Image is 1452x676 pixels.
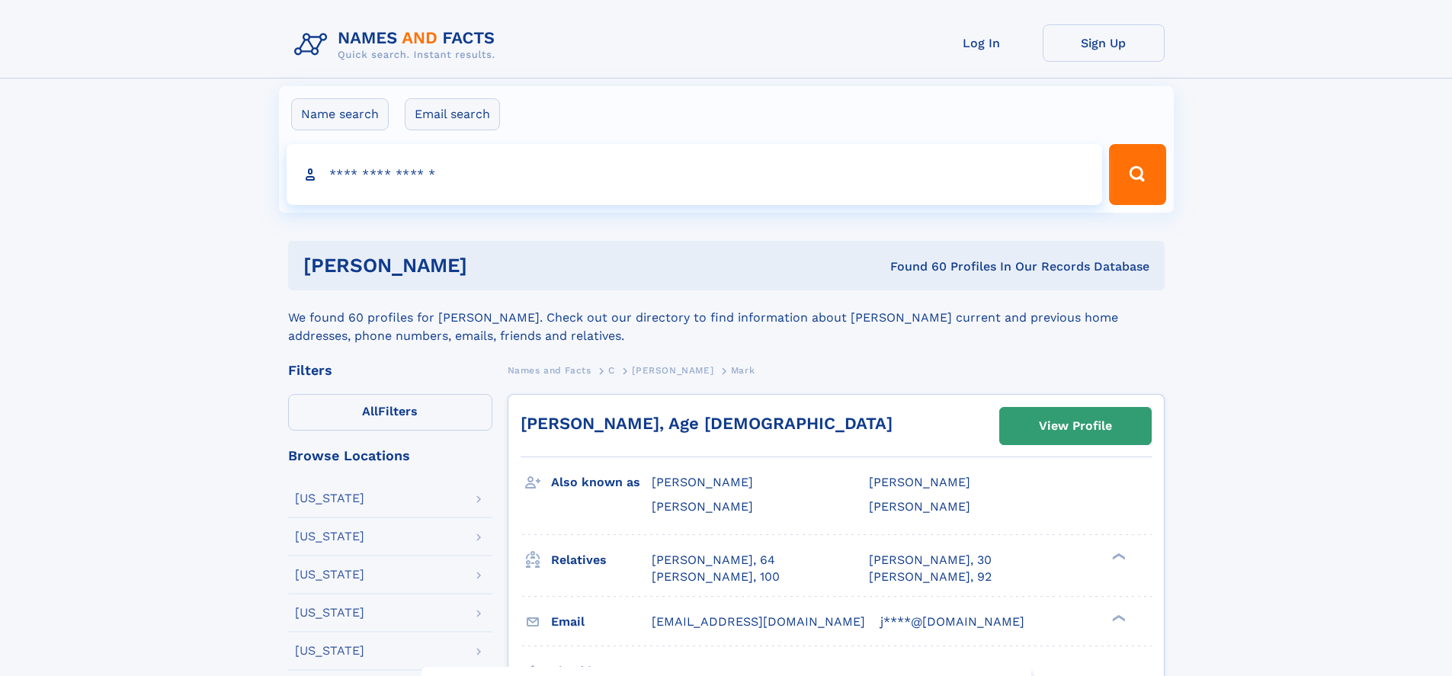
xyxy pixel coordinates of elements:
a: Names and Facts [508,360,591,380]
label: Name search [291,98,389,130]
span: All [362,404,378,418]
div: [US_STATE] [295,530,364,543]
div: [US_STATE] [295,492,364,505]
div: [US_STATE] [295,607,364,619]
a: [PERSON_NAME], 64 [652,552,775,569]
a: [PERSON_NAME], Age [DEMOGRAPHIC_DATA] [521,414,893,433]
span: [EMAIL_ADDRESS][DOMAIN_NAME] [652,614,865,629]
a: Log In [921,24,1043,62]
label: Email search [405,98,500,130]
div: [US_STATE] [295,645,364,657]
input: search input [287,144,1103,205]
h1: [PERSON_NAME] [303,256,679,275]
a: [PERSON_NAME], 100 [652,569,780,585]
span: C [608,365,615,376]
span: [PERSON_NAME] [869,475,970,489]
div: We found 60 profiles for [PERSON_NAME]. Check out our directory to find information about [PERSON... [288,290,1165,345]
h3: Relatives [551,547,652,573]
div: Filters [288,364,492,377]
a: C [608,360,615,380]
a: [PERSON_NAME] [632,360,713,380]
h3: Email [551,609,652,635]
h3: Also known as [551,469,652,495]
a: Sign Up [1043,24,1165,62]
label: Filters [288,394,492,431]
div: [US_STATE] [295,569,364,581]
a: View Profile [1000,408,1151,444]
div: ❯ [1108,613,1127,623]
span: [PERSON_NAME] [652,475,753,489]
img: Logo Names and Facts [288,24,508,66]
div: Browse Locations [288,449,492,463]
span: [PERSON_NAME] [632,365,713,376]
a: [PERSON_NAME], 30 [869,552,992,569]
div: Found 60 Profiles In Our Records Database [678,258,1149,275]
a: [PERSON_NAME], 92 [869,569,992,585]
button: Search Button [1109,144,1165,205]
div: View Profile [1039,408,1112,444]
div: ❯ [1108,551,1127,561]
span: [PERSON_NAME] [869,499,970,514]
span: Mark [731,365,755,376]
span: [PERSON_NAME] [652,499,753,514]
